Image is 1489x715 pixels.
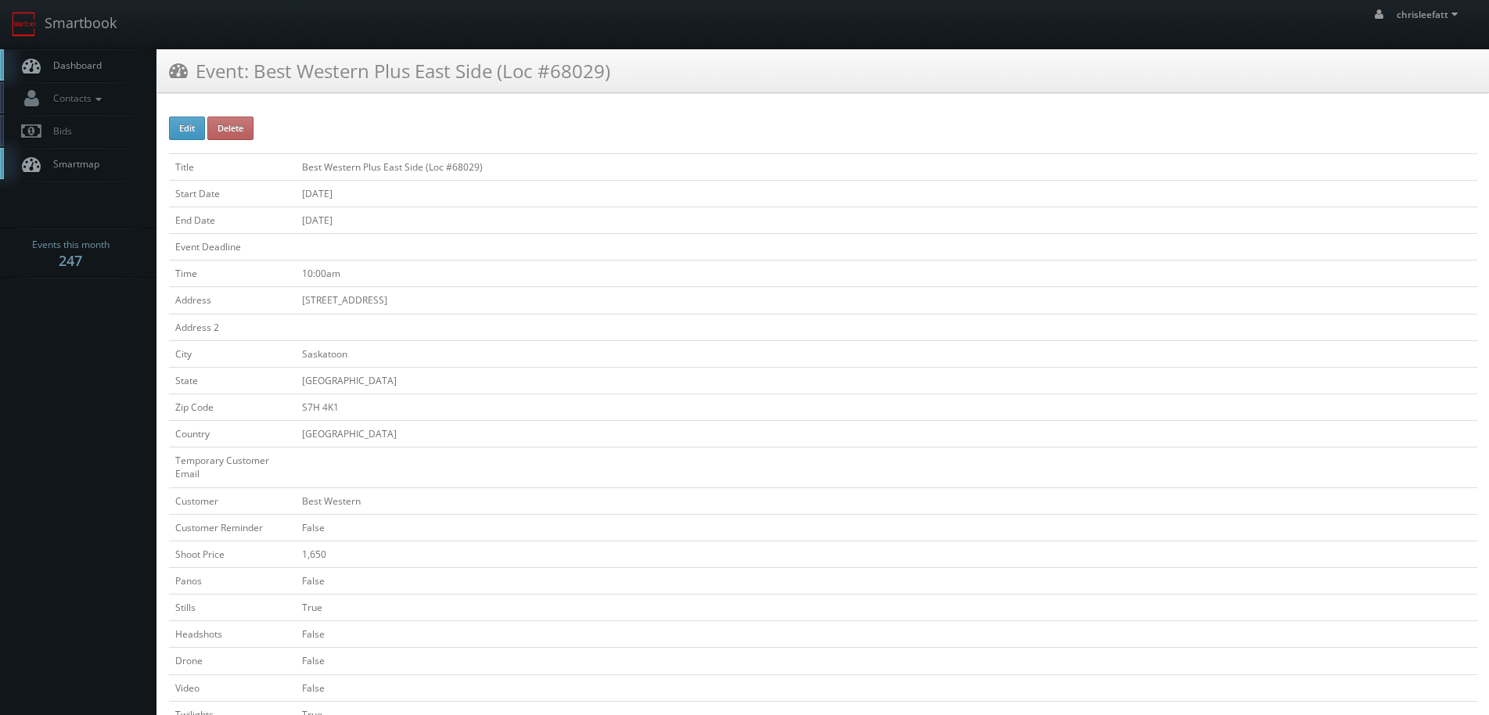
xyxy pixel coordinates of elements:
td: Shoot Price [169,541,296,567]
h3: Event: Best Western Plus East Side (Loc #68029) [169,57,610,84]
td: False [296,674,1477,701]
td: Temporary Customer Email [169,447,296,487]
td: [GEOGRAPHIC_DATA] [296,367,1477,393]
td: Best Western Plus East Side (Loc #68029) [296,153,1477,180]
td: Drone [169,648,296,674]
span: Dashboard [45,59,102,72]
td: [DATE] [296,207,1477,233]
span: chrisleefatt [1397,8,1462,21]
button: Delete [207,117,254,140]
td: False [296,514,1477,541]
td: Customer Reminder [169,514,296,541]
td: 10:00am [296,260,1477,287]
td: Address [169,287,296,314]
td: Title [169,153,296,180]
td: False [296,648,1477,674]
td: Headshots [169,621,296,648]
td: Start Date [169,180,296,207]
td: 1,650 [296,541,1477,567]
span: Smartmap [45,157,99,171]
td: Zip Code [169,393,296,420]
td: Address 2 [169,314,296,340]
td: Country [169,421,296,447]
td: [GEOGRAPHIC_DATA] [296,421,1477,447]
td: Video [169,674,296,701]
img: smartbook-logo.png [12,12,37,37]
td: [DATE] [296,180,1477,207]
td: City [169,340,296,367]
td: Saskatoon [296,340,1477,367]
td: Time [169,260,296,287]
td: Panos [169,567,296,594]
td: Event Deadline [169,234,296,260]
td: Customer [169,487,296,514]
span: Contacts [45,92,106,105]
button: Edit [169,117,205,140]
td: True [296,595,1477,621]
td: Best Western [296,487,1477,514]
td: False [296,567,1477,594]
span: Events this month [32,237,110,253]
td: Stills [169,595,296,621]
td: False [296,621,1477,648]
td: State [169,367,296,393]
td: [STREET_ADDRESS] [296,287,1477,314]
td: End Date [169,207,296,233]
td: S7H 4K1 [296,393,1477,420]
span: Bids [45,124,72,138]
strong: 247 [59,251,82,270]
